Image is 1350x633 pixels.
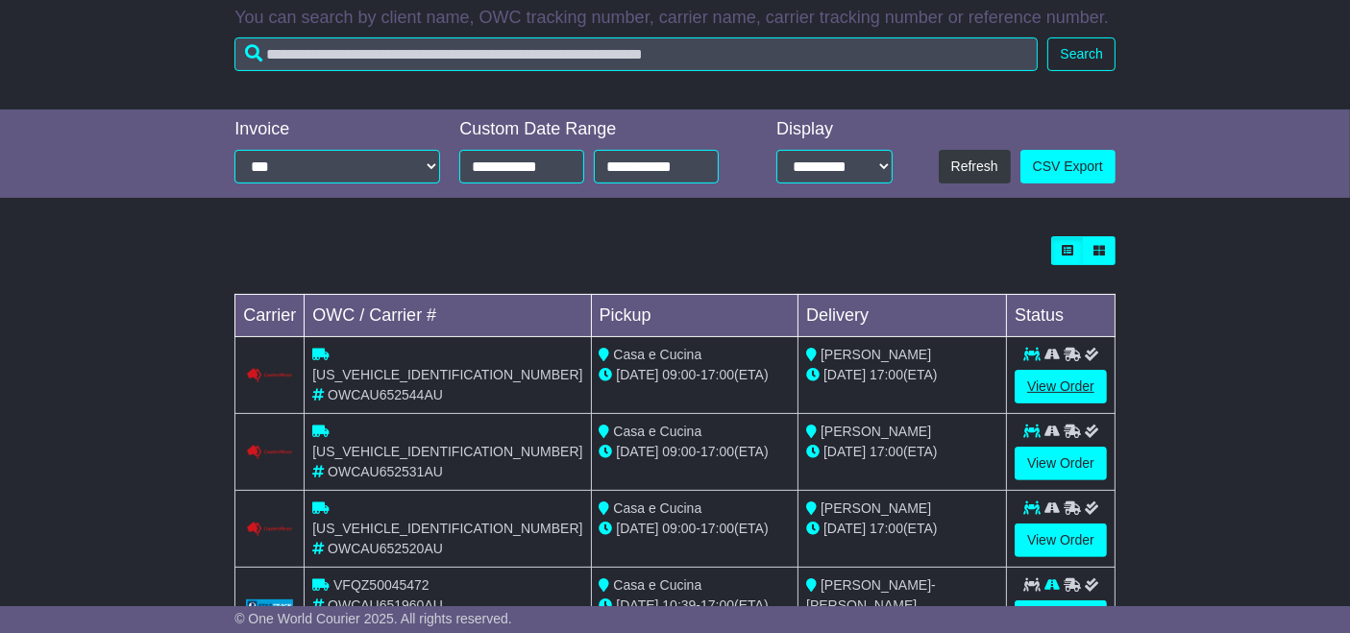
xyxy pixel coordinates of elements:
[662,597,696,613] span: 10:39
[1015,523,1107,557] a: View Order
[700,521,734,536] span: 17:00
[823,521,866,536] span: [DATE]
[1015,447,1107,480] a: View Order
[234,611,512,626] span: © One World Courier 2025. All rights reserved.
[234,8,1116,29] p: You can search by client name, OWC tracking number, carrier name, carrier tracking number or refe...
[616,597,658,613] span: [DATE]
[700,597,734,613] span: 17:00
[328,464,443,479] span: OWCAU652531AU
[806,442,998,462] div: (ETA)
[662,367,696,382] span: 09:00
[823,444,866,459] span: [DATE]
[700,444,734,459] span: 17:00
[312,521,582,536] span: [US_VEHICLE_IDENTIFICATION_NUMBER]
[328,387,443,402] span: OWCAU652544AU
[328,541,443,556] span: OWCAU652520AU
[600,519,791,539] div: - (ETA)
[613,500,701,516] span: Casa e Cucina
[616,367,658,382] span: [DATE]
[806,365,998,385] div: (ETA)
[939,150,1011,183] button: Refresh
[613,577,701,593] span: Casa e Cucina
[600,365,791,385] div: - (ETA)
[246,522,294,537] img: Couriers_Please.png
[700,367,734,382] span: 17:00
[246,445,294,460] img: Couriers_Please.png
[246,368,294,383] img: Couriers_Please.png
[591,294,798,336] td: Pickup
[806,519,998,539] div: (ETA)
[1047,37,1115,71] button: Search
[870,521,903,536] span: 17:00
[662,521,696,536] span: 09:00
[821,424,931,439] span: [PERSON_NAME]
[616,521,658,536] span: [DATE]
[333,577,430,593] span: VFQZ50045472
[312,367,582,382] span: [US_VEHICLE_IDENTIFICATION_NUMBER]
[234,119,440,140] div: Invoice
[235,294,305,336] td: Carrier
[312,444,582,459] span: [US_VEHICLE_IDENTIFICATION_NUMBER]
[662,444,696,459] span: 09:00
[616,444,658,459] span: [DATE]
[328,597,443,613] span: OWCAU651960AU
[821,347,931,362] span: [PERSON_NAME]
[246,599,294,612] img: GetCarrierServiceLogo
[613,347,701,362] span: Casa e Cucina
[613,424,701,439] span: Casa e Cucina
[305,294,591,336] td: OWC / Carrier #
[798,294,1007,336] td: Delivery
[823,367,866,382] span: [DATE]
[1015,370,1107,403] a: View Order
[600,442,791,462] div: - (ETA)
[459,119,740,140] div: Custom Date Range
[806,577,936,613] span: [PERSON_NAME]-[PERSON_NAME]
[1020,150,1116,183] a: CSV Export
[870,444,903,459] span: 17:00
[870,367,903,382] span: 17:00
[600,596,791,616] div: - (ETA)
[821,500,931,516] span: [PERSON_NAME]
[1007,294,1116,336] td: Status
[776,119,893,140] div: Display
